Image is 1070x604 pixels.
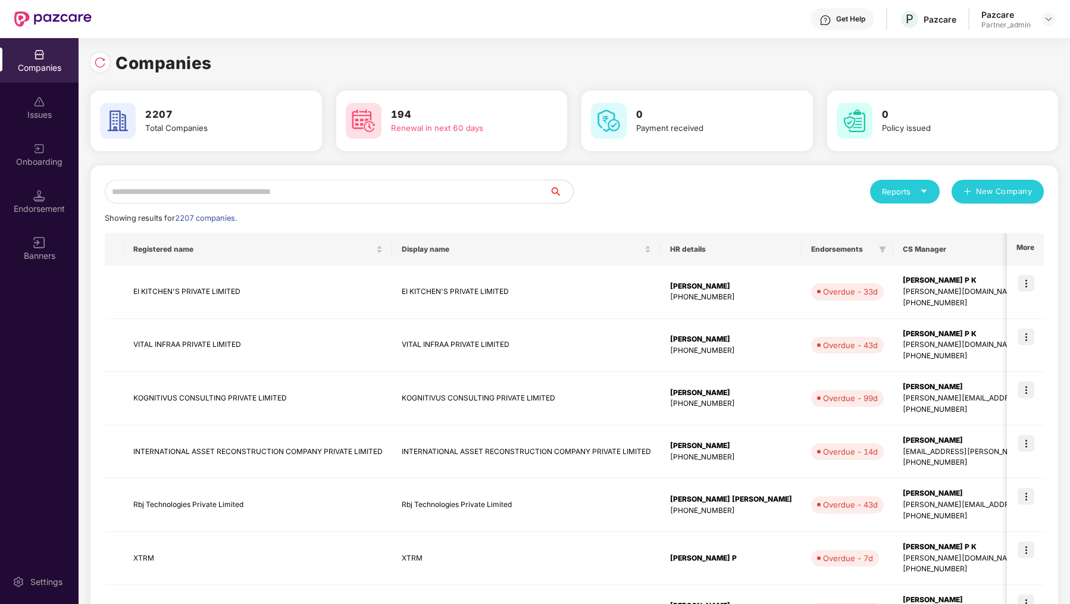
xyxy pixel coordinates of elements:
span: New Company [976,186,1033,198]
img: New Pazcare Logo [14,11,92,27]
span: filter [877,242,888,256]
img: svg+xml;base64,PHN2ZyB3aWR0aD0iMTQuNSIgaGVpZ2h0PSIxNC41IiB2aWV3Qm94PSIwIDAgMTYgMTYiIGZpbGw9Im5vbm... [33,190,45,202]
span: Showing results for [105,214,237,223]
span: filter [879,246,886,253]
img: svg+xml;base64,PHN2ZyB3aWR0aD0iMjAiIGhlaWdodD0iMjAiIHZpZXdCb3g9IjAgMCAyMCAyMCIgZmlsbD0ibm9uZSIgeG... [33,143,45,155]
div: Pazcare [981,9,1031,20]
img: svg+xml;base64,PHN2ZyB4bWxucz0iaHR0cDovL3d3dy53My5vcmcvMjAwMC9zdmciIHdpZHRoPSI2MCIgaGVpZ2h0PSI2MC... [591,103,627,139]
img: svg+xml;base64,PHN2ZyBpZD0iQ29tcGFuaWVzIiB4bWxucz0iaHR0cDovL3d3dy53My5vcmcvMjAwMC9zdmciIHdpZHRoPS... [33,49,45,61]
span: caret-down [920,187,928,195]
th: More [1007,233,1044,265]
img: svg+xml;base64,PHN2ZyBpZD0iSXNzdWVzX2Rpc2FibGVkIiB4bWxucz0iaHR0cDovL3d3dy53My5vcmcvMjAwMC9zdmciIH... [33,96,45,108]
td: EI KITCHEN'S PRIVATE LIMITED [124,265,392,319]
div: Partner_admin [981,20,1031,30]
div: Get Help [836,14,865,24]
div: [PHONE_NUMBER] [670,292,792,303]
div: Total Companies [145,122,283,134]
div: Pazcare [924,14,956,25]
span: plus [963,187,971,197]
img: icon [1018,542,1034,558]
th: Display name [392,233,661,265]
img: svg+xml;base64,PHN2ZyB3aWR0aD0iMTYiIGhlaWdodD0iMTYiIHZpZXdCb3g9IjAgMCAxNiAxNiIgZmlsbD0ibm9uZSIgeG... [33,237,45,249]
td: INTERNATIONAL ASSET RECONSTRUCTION COMPANY PRIVATE LIMITED [124,425,392,479]
td: KOGNITIVUS CONSULTING PRIVATE LIMITED [392,372,661,425]
div: [PHONE_NUMBER] [670,505,792,517]
div: Overdue - 14d [823,446,878,458]
h3: 0 [882,107,1020,123]
img: svg+xml;base64,PHN2ZyBpZD0iUmVsb2FkLTMyeDMyIiB4bWxucz0iaHR0cDovL3d3dy53My5vcmcvMjAwMC9zdmciIHdpZH... [94,57,106,68]
div: [PHONE_NUMBER] [670,452,792,463]
div: [PERSON_NAME] [670,387,792,399]
td: INTERNATIONAL ASSET RECONSTRUCTION COMPANY PRIVATE LIMITED [392,425,661,479]
img: icon [1018,328,1034,345]
div: [PHONE_NUMBER] [670,398,792,409]
div: Overdue - 43d [823,499,878,511]
span: Registered name [133,245,374,254]
div: [PERSON_NAME] [670,440,792,452]
span: Display name [402,245,642,254]
img: svg+xml;base64,PHN2ZyB4bWxucz0iaHR0cDovL3d3dy53My5vcmcvMjAwMC9zdmciIHdpZHRoPSI2MCIgaGVpZ2h0PSI2MC... [837,103,872,139]
div: Overdue - 99d [823,392,878,404]
td: Rbj Technologies Private Limited [124,478,392,532]
div: Overdue - 7d [823,552,873,564]
div: Overdue - 43d [823,339,878,351]
div: [PERSON_NAME] [670,281,792,292]
img: svg+xml;base64,PHN2ZyBpZD0iSGVscC0zMngzMiIgeG1sbnM9Imh0dHA6Ly93d3cudzMub3JnLzIwMDAvc3ZnIiB3aWR0aD... [819,14,831,26]
td: VITAL INFRAA PRIVATE LIMITED [392,319,661,373]
div: Settings [27,576,66,588]
span: Endorsements [811,245,874,254]
td: VITAL INFRAA PRIVATE LIMITED [124,319,392,373]
div: Renewal in next 60 days [391,122,529,134]
h3: 0 [636,107,774,123]
img: svg+xml;base64,PHN2ZyB4bWxucz0iaHR0cDovL3d3dy53My5vcmcvMjAwMC9zdmciIHdpZHRoPSI2MCIgaGVpZ2h0PSI2MC... [100,103,136,139]
td: KOGNITIVUS CONSULTING PRIVATE LIMITED [124,372,392,425]
h3: 2207 [145,107,283,123]
img: svg+xml;base64,PHN2ZyBpZD0iU2V0dGluZy0yMHgyMCIgeG1sbnM9Imh0dHA6Ly93d3cudzMub3JnLzIwMDAvc3ZnIiB3aW... [12,576,24,588]
div: Overdue - 33d [823,286,878,298]
h3: 194 [391,107,529,123]
img: svg+xml;base64,PHN2ZyB4bWxucz0iaHR0cDovL3d3dy53My5vcmcvMjAwMC9zdmciIHdpZHRoPSI2MCIgaGVpZ2h0PSI2MC... [346,103,381,139]
button: search [549,180,574,204]
th: HR details [661,233,802,265]
td: XTRM [392,532,661,586]
td: Rbj Technologies Private Limited [392,478,661,532]
th: Registered name [124,233,392,265]
img: icon [1018,488,1034,505]
td: EI KITCHEN'S PRIVATE LIMITED [392,265,661,319]
td: XTRM [124,532,392,586]
img: icon [1018,381,1034,398]
div: [PERSON_NAME] P [670,553,792,564]
span: search [549,187,573,196]
img: svg+xml;base64,PHN2ZyBpZD0iRHJvcGRvd24tMzJ4MzIiIHhtbG5zPSJodHRwOi8vd3d3LnczLm9yZy8yMDAwL3N2ZyIgd2... [1044,14,1053,24]
span: P [906,12,913,26]
img: icon [1018,275,1034,292]
img: icon [1018,435,1034,452]
div: Policy issued [882,122,1020,134]
button: plusNew Company [952,180,1044,204]
span: 2207 companies. [175,214,237,223]
div: [PERSON_NAME] [PERSON_NAME] [670,494,792,505]
div: Payment received [636,122,774,134]
div: [PERSON_NAME] [670,334,792,345]
div: Reports [882,186,928,198]
div: [PHONE_NUMBER] [670,345,792,356]
h1: Companies [115,50,212,76]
